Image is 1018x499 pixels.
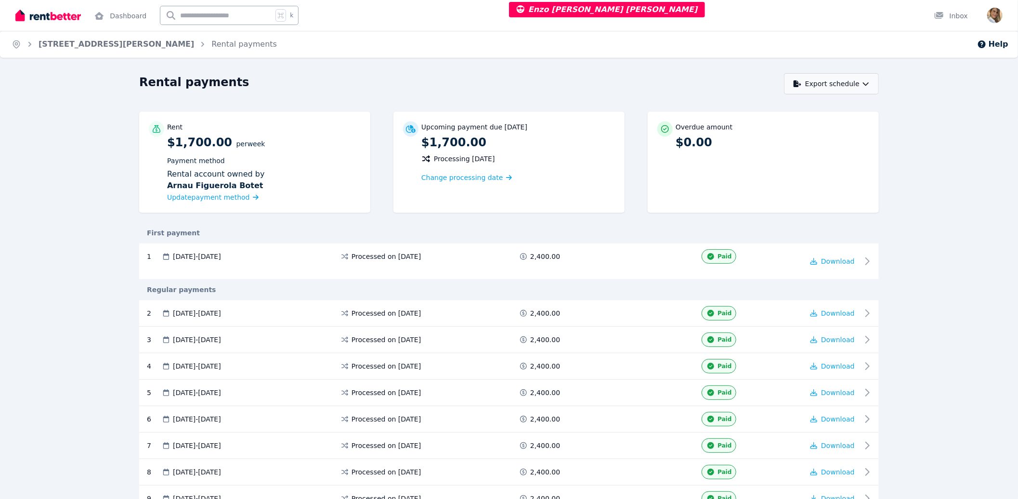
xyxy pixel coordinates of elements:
[147,438,161,453] div: 7
[147,333,161,347] div: 3
[421,173,512,182] a: Change processing date
[421,135,615,150] p: $1,700.00
[810,414,855,424] button: Download
[718,309,731,317] span: Paid
[810,388,855,397] button: Download
[530,361,560,371] span: 2,400.00
[173,467,221,477] span: [DATE] - [DATE]
[821,415,855,423] span: Download
[147,359,161,373] div: 4
[676,135,869,150] p: $0.00
[147,412,161,426] div: 6
[211,39,277,49] a: Rental payments
[167,168,361,192] div: Rental account owned by
[718,362,731,370] span: Paid
[530,335,560,345] span: 2,400.00
[718,253,731,260] span: Paid
[718,442,731,449] span: Paid
[434,154,495,164] span: Processing [DATE]
[173,441,221,450] span: [DATE] - [DATE]
[530,308,560,318] span: 2,400.00
[977,38,1008,50] button: Help
[934,11,968,21] div: Inbox
[987,8,1003,23] img: Jodie Cartmer
[167,122,183,132] p: Rent
[530,467,560,477] span: 2,400.00
[352,414,421,424] span: Processed on [DATE]
[517,5,697,14] span: Enzo [PERSON_NAME] [PERSON_NAME]
[173,335,221,345] span: [DATE] - [DATE]
[147,306,161,320] div: 2
[810,308,855,318] button: Download
[352,335,421,345] span: Processed on [DATE]
[530,388,560,397] span: 2,400.00
[821,389,855,397] span: Download
[290,12,293,19] span: k
[810,361,855,371] button: Download
[821,309,855,317] span: Download
[147,385,161,400] div: 5
[421,122,527,132] p: Upcoming payment due [DATE]
[139,75,249,90] h1: Rental payments
[718,415,731,423] span: Paid
[421,173,503,182] span: Change processing date
[173,252,221,261] span: [DATE] - [DATE]
[821,336,855,344] span: Download
[821,468,855,476] span: Download
[352,441,421,450] span: Processed on [DATE]
[167,193,250,201] span: Update payment method
[810,467,855,477] button: Download
[810,256,855,266] button: Download
[352,308,421,318] span: Processed on [DATE]
[173,308,221,318] span: [DATE] - [DATE]
[718,336,731,344] span: Paid
[167,156,361,166] p: Payment method
[352,388,421,397] span: Processed on [DATE]
[167,135,361,203] p: $1,700.00
[676,122,732,132] p: Overdue amount
[530,252,560,261] span: 2,400.00
[139,228,879,238] div: First payment
[821,257,855,265] span: Download
[173,361,221,371] span: [DATE] - [DATE]
[173,388,221,397] span: [DATE] - [DATE]
[147,252,161,261] div: 1
[167,180,263,192] b: Arnau Figuerola Botet
[39,39,194,49] a: [STREET_ADDRESS][PERSON_NAME]
[147,465,161,479] div: 8
[352,252,421,261] span: Processed on [DATE]
[173,414,221,424] span: [DATE] - [DATE]
[718,468,731,476] span: Paid
[236,140,265,148] span: per Week
[352,467,421,477] span: Processed on [DATE]
[821,362,855,370] span: Download
[821,442,855,449] span: Download
[784,73,879,94] button: Export schedule
[139,285,879,294] div: Regular payments
[352,361,421,371] span: Processed on [DATE]
[530,441,560,450] span: 2,400.00
[810,441,855,450] button: Download
[530,414,560,424] span: 2,400.00
[718,389,731,397] span: Paid
[810,335,855,345] button: Download
[15,8,81,23] img: RentBetter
